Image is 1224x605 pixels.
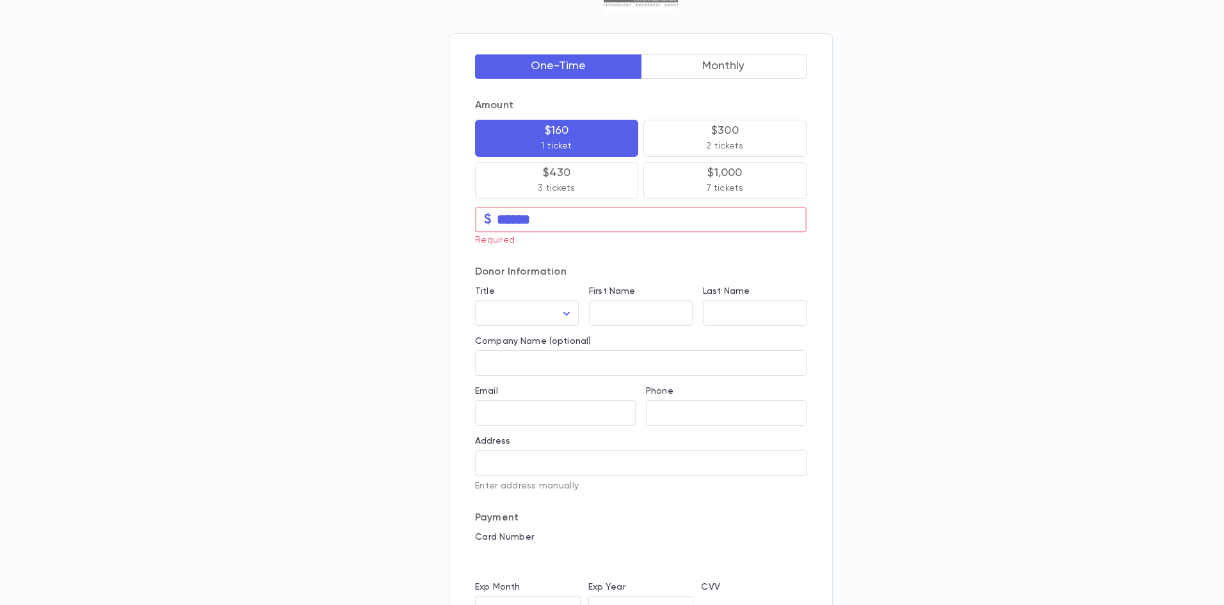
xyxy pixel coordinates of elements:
[711,124,739,137] p: $300
[475,162,638,199] button: $4303 tickets
[475,54,641,79] button: One-Time
[707,166,742,179] p: $1,000
[643,162,807,199] button: $1,0007 tickets
[475,120,638,157] button: $1601 ticket
[543,166,571,179] p: $430
[641,54,807,79] button: Monthly
[646,386,673,396] label: Phone
[475,336,591,346] label: Company Name (optional)
[545,124,569,137] p: $160
[475,99,807,112] p: Amount
[475,546,807,572] iframe: card
[475,235,798,245] p: Required
[707,182,743,195] p: 7 tickets
[475,582,520,592] label: Exp Month
[589,286,635,296] label: First Name
[706,140,743,152] p: 2 tickets
[475,436,510,446] label: Address
[541,140,572,152] p: 1 ticket
[475,532,807,542] p: Card Number
[475,286,495,296] label: Title
[703,286,750,296] label: Last Name
[475,301,579,326] div: ​
[484,213,492,226] p: $
[643,120,807,157] button: $3002 tickets
[475,512,807,524] p: Payment
[701,582,807,592] p: CVV
[475,386,498,396] label: Email
[475,266,807,278] p: Donor Information
[475,481,807,491] p: Enter address manually
[538,182,575,195] p: 3 tickets
[588,582,625,592] label: Exp Year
